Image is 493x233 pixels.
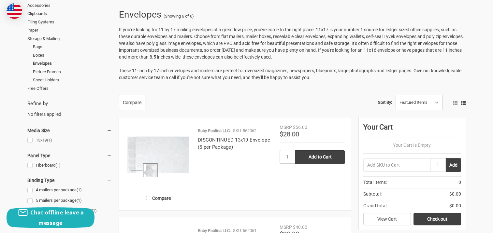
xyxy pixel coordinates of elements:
[293,125,307,130] span: $56.00
[363,122,461,137] div: Your Cart
[7,207,94,228] button: Chat offline leave a message
[33,59,112,68] a: Envelopes
[164,13,194,20] span: (Showing 6 of 6)
[363,213,411,225] a: View Cart
[27,100,112,117] div: No filters applied
[446,158,461,172] button: Add
[27,100,112,107] h5: Refine by
[77,187,82,192] span: (1)
[126,124,191,189] img: 13x19 Envelope (5 per Package)
[27,136,112,145] a: 13x19
[449,191,461,198] span: $0.00
[27,186,112,195] a: 4 mailers per package
[27,161,112,170] a: Fiberboard
[27,84,112,93] a: Free Offers
[27,9,112,18] a: Clipboards
[27,196,112,205] a: 5 mailers per package
[27,152,112,159] h5: Panel Type
[47,138,52,143] span: (1)
[119,68,461,80] span: These 11-inch by 17-inch envelopes and mailers are perfect for oversized magazines, newspapers, b...
[280,224,292,231] div: MSRP
[363,158,430,172] input: Add SKU to Cart
[280,130,299,138] span: $28.00
[146,196,150,200] input: Compare
[449,202,461,209] span: $0.00
[119,6,161,23] h1: Envelopes
[413,213,461,225] a: Check out
[198,128,231,134] p: Ruby Paulina LLC.
[363,202,387,209] span: Grand total:
[33,76,112,84] a: Sheet Holders
[295,150,345,164] input: Add to Cart
[30,209,84,226] span: Chat offline leave a message
[363,179,387,186] span: Total Items:
[33,43,112,51] a: Bags
[198,137,270,150] a: DISCONTINUED 13x19 Envelope (5 per Package)
[458,179,461,186] span: 0
[363,191,382,198] span: Subtotal:
[27,176,112,184] h5: Binding Type
[119,27,464,60] span: If you're looking for 11 by 17 mailing envelopes at a great low price, you've come to the right p...
[439,215,493,233] iframe: Google Customer Reviews
[378,98,392,107] label: Sort By:
[27,26,112,34] a: Paper
[126,193,191,203] label: Compare
[33,51,112,60] a: Boxes
[77,198,82,203] span: (1)
[27,1,112,10] a: Accessories
[293,225,307,230] span: $40.00
[55,163,61,168] span: (1)
[233,128,256,134] p: SKU: 862062
[27,18,112,26] a: Filing Systems
[363,142,461,149] p: Your Cart Is Empty.
[7,3,22,19] img: duty and tax information for United States
[33,68,112,76] a: Picture Frames
[280,124,292,131] div: MSRP
[119,95,145,110] a: Compare
[27,127,112,134] h5: Media Size
[27,34,112,43] a: Storage & Mailing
